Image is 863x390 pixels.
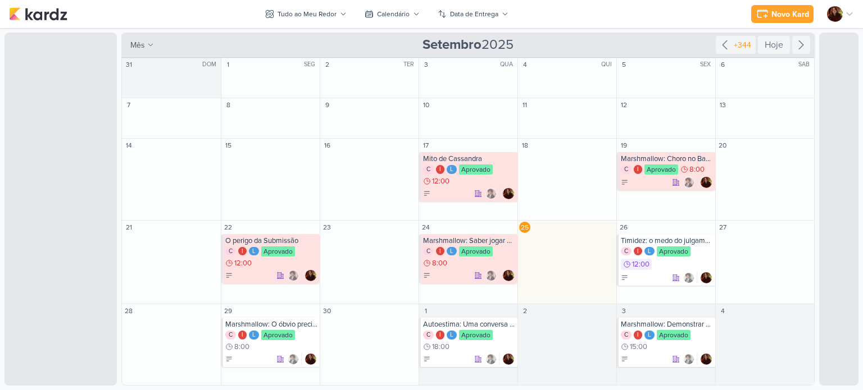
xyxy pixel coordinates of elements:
div: +344 [732,39,753,51]
div: Aprovado [261,246,295,256]
div: Colaboradores: Pedro Luahn Simões [288,354,302,365]
div: SAB [798,60,813,69]
img: Jaqueline Molina [503,270,514,281]
div: Mito de Cassandra [423,154,515,163]
div: I [436,165,444,174]
div: I [634,247,642,256]
div: Colaboradores: Pedro Luahn Simões [288,270,302,281]
span: 2025 [423,36,514,54]
div: 12 [618,99,629,111]
span: 12:00 [432,177,449,185]
div: C [225,247,236,256]
strong: Setembro [423,36,482,53]
div: I [634,165,642,174]
div: 1 [222,59,234,70]
div: 18 [519,140,530,151]
div: 10 [420,99,431,111]
div: To Do [621,274,629,282]
div: 25 [519,222,530,233]
div: Colaboradores: Pedro Luahn Simões [683,272,697,283]
img: kardz.app [9,7,67,21]
div: C [423,247,434,256]
div: L [644,331,655,339]
span: 8:00 [689,166,705,173]
div: Marshmallow: Choro no Banheiro [621,154,713,163]
img: Pedro Luahn Simões [683,272,694,283]
img: Jaqueline Molina [305,354,316,365]
div: Aprovado [261,330,295,340]
div: L [447,165,457,174]
div: 31 [123,59,134,70]
div: L [447,247,457,256]
div: QUA [500,60,516,69]
button: Novo Kard [751,5,814,23]
div: 15 [222,140,234,151]
img: Pedro Luahn Simões [288,270,299,281]
div: Aprovado [657,246,691,256]
div: L [249,331,259,339]
img: Jaqueline Molina [503,354,514,365]
div: L [447,331,457,339]
div: DOM [202,60,220,69]
div: Novo Kard [771,8,809,20]
div: To Do [621,178,629,186]
div: Aprovado [657,330,691,340]
div: 4 [519,59,530,70]
div: 20 [717,140,728,151]
div: To Do [423,190,431,198]
div: 27 [717,222,728,233]
div: QUI [601,60,615,69]
div: 24 [420,222,431,233]
img: Jaqueline Molina [503,188,514,199]
div: 13 [717,99,728,111]
div: To Do [225,355,233,363]
img: Pedro Luahn Simões [683,354,694,365]
div: 3 [420,59,431,70]
div: Colaboradores: Pedro Luahn Simões [485,354,499,365]
span: 15:00 [630,343,647,351]
div: Timidez: o medo do julgamento [621,236,713,245]
div: Hoje [758,36,790,54]
img: Jaqueline Molina [701,272,712,283]
div: 4 [717,305,728,316]
img: Pedro Luahn Simões [485,188,497,199]
span: 12:00 [234,259,252,267]
div: 23 [321,222,333,233]
img: Pedro Luahn Simões [485,270,497,281]
div: C [423,165,434,174]
img: Jaqueline Molina [701,354,712,365]
div: Aprovado [459,330,493,340]
img: Pedro Luahn Simões [683,177,694,188]
div: 28 [123,305,134,316]
div: I [238,331,247,339]
div: C [621,331,632,339]
div: SEX [700,60,714,69]
div: 29 [222,305,234,316]
div: I [238,247,247,256]
img: Pedro Luahn Simões [485,354,497,365]
div: C [621,247,632,256]
img: Jaqueline Molina [827,6,843,22]
img: Pedro Luahn Simões [288,354,299,365]
div: C [621,165,632,174]
div: 30 [321,305,333,316]
div: Colaboradores: Pedro Luahn Simões [485,270,499,281]
img: Jaqueline Molina [305,270,316,281]
div: I [436,247,444,256]
div: 6 [717,59,728,70]
div: Responsável: Jaqueline Molina [503,270,514,281]
div: To Do [225,272,233,279]
div: 7 [123,99,134,111]
div: 9 [321,99,333,111]
div: SEG [304,60,319,69]
div: Aprovado [459,164,493,175]
div: 1 [420,305,431,316]
div: 19 [618,140,629,151]
div: Responsável: Jaqueline Molina [701,177,712,188]
span: mês [130,39,145,51]
div: Responsável: Jaqueline Molina [503,354,514,365]
div: L [644,247,655,256]
img: Jaqueline Molina [701,177,712,188]
div: C [423,331,434,339]
div: L [249,247,259,256]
